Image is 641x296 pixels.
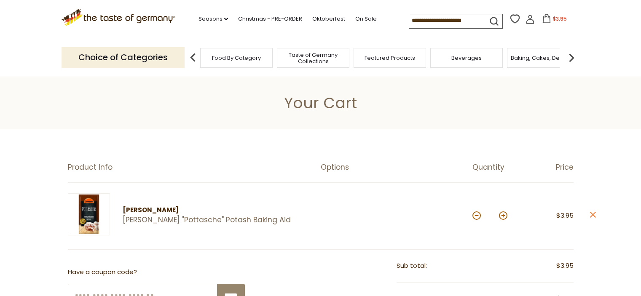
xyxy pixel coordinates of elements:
[556,211,574,220] span: $3.95
[556,261,574,271] span: $3.95
[321,163,472,172] div: Options
[68,163,321,172] div: Product Info
[212,55,261,61] a: Food By Category
[355,14,377,24] a: On Sale
[397,261,427,270] span: Sub total:
[451,55,482,61] a: Beverages
[198,14,228,24] a: Seasons
[238,14,302,24] a: Christmas - PRE-ORDER
[536,14,572,27] button: $3.95
[312,14,345,24] a: Oktoberfest
[62,47,185,68] p: Choice of Categories
[68,267,245,277] p: Have a coupon code?
[365,55,415,61] a: Featured Products
[123,216,306,224] a: [PERSON_NAME] "Pottasche" Potash Baking Aid
[472,163,523,172] div: Quantity
[279,52,347,64] a: Taste of Germany Collections
[511,55,576,61] a: Baking, Cakes, Desserts
[563,49,580,66] img: next arrow
[185,49,201,66] img: previous arrow
[68,193,110,235] img: Ostmann "Pottasche" Potash Baking Aid
[523,163,574,172] div: Price
[553,15,567,22] span: $3.95
[26,93,615,112] h1: Your Cart
[123,205,306,216] div: [PERSON_NAME]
